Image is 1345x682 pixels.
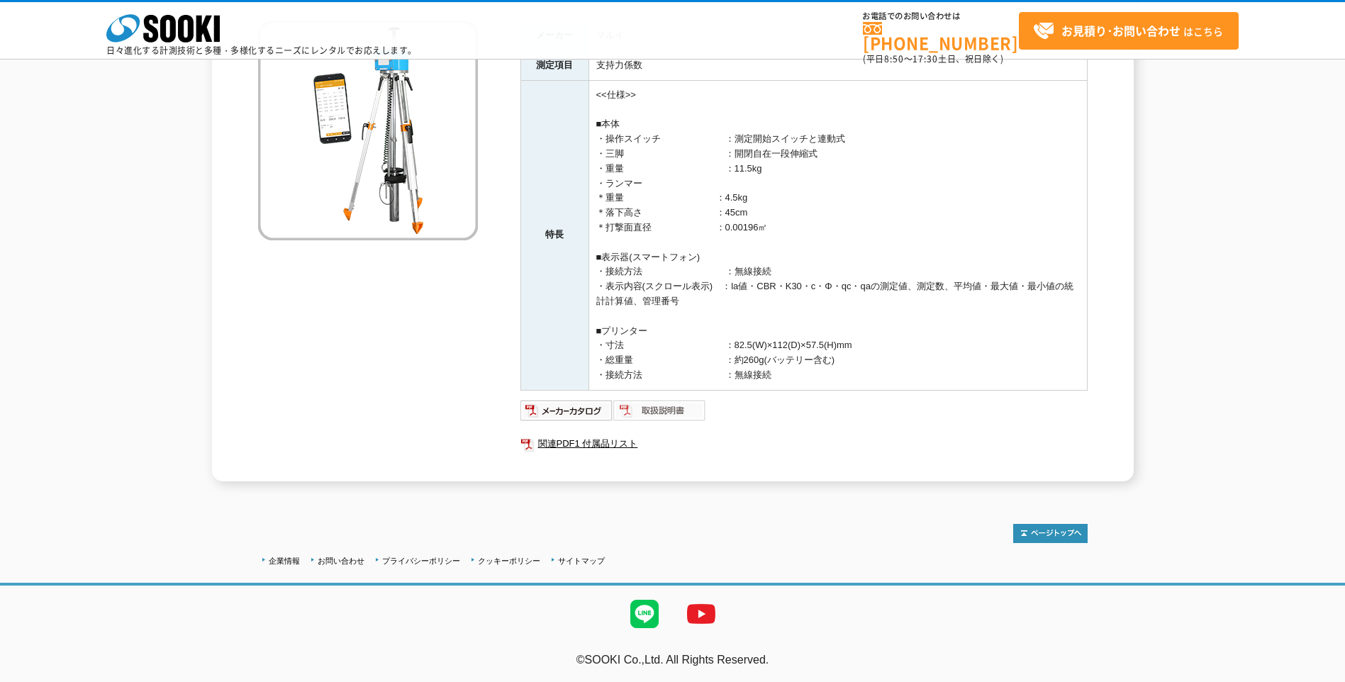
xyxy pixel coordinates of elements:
[673,586,730,642] img: YouTube
[269,557,300,565] a: 企業情報
[1290,668,1345,680] a: テストMail
[1019,12,1239,50] a: お見積り･お問い合わせはこちら
[884,52,904,65] span: 8:50
[258,21,478,240] img: 簡易支持力測定装置キャスポル MIS-244-0-63(スマホ仕様)
[863,52,1003,65] span: (平日 ～ 土日、祝日除く)
[1061,22,1181,39] strong: お見積り･お問い合わせ
[382,557,460,565] a: プライバシーポリシー
[106,46,417,55] p: 日々進化する計測技術と多種・多様化するニーズにレンタルでお応えします。
[520,80,588,390] th: 特長
[588,80,1087,390] td: <<仕様>> ■本体 ・操作スイッチ ：測定開始スイッチと連動式 ・三脚 ：開閉自在一段伸縮式 ・重量 ：11.5kg ・ランマー ＊重量 ：4.5kg ＊落下高さ ：45cm ＊打撃面直径 ：...
[1033,21,1223,42] span: はこちら
[863,12,1019,21] span: お電話でのお問い合わせは
[520,408,613,419] a: メーカーカタログ
[1013,524,1088,543] img: トップページへ
[478,557,540,565] a: クッキーポリシー
[613,399,706,422] img: 取扱説明書
[318,557,364,565] a: お問い合わせ
[613,408,706,419] a: 取扱説明書
[558,557,605,565] a: サイトマップ
[863,22,1019,51] a: [PHONE_NUMBER]
[520,435,1088,453] a: 関連PDF1 付属品リスト
[616,586,673,642] img: LINE
[520,399,613,422] img: メーカーカタログ
[913,52,938,65] span: 17:30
